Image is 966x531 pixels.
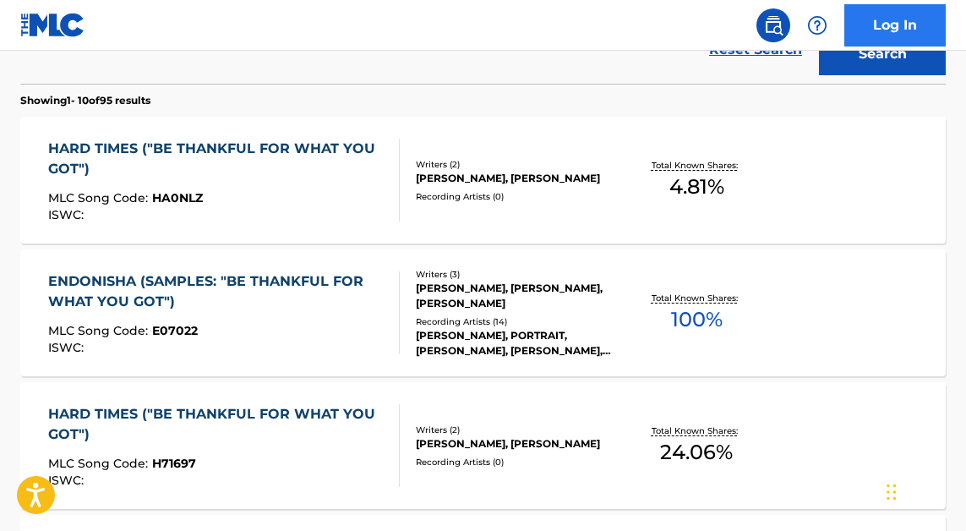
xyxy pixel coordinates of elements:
a: Public Search [756,8,790,42]
div: Writers ( 2 ) [416,424,619,436]
a: Log In [844,4,946,47]
span: 24.06 % [660,437,733,468]
p: Total Known Shares: [652,159,742,172]
p: Total Known Shares: [652,424,742,437]
img: help [807,15,827,36]
div: Recording Artists ( 0 ) [416,456,619,468]
div: Writers ( 3 ) [416,268,619,281]
span: MLC Song Code : [48,456,152,471]
div: [PERSON_NAME], [PERSON_NAME] [416,436,619,452]
a: HARD TIMES ("BE THANKFUL FOR WHAT YOU GOT")MLC Song Code:H71697ISWC:Writers (2)[PERSON_NAME], [PE... [20,382,946,509]
div: Help [800,8,834,42]
span: E07022 [152,323,198,338]
div: Recording Artists ( 0 ) [416,190,619,203]
img: search [763,15,783,36]
span: ISWC : [48,340,88,355]
span: MLC Song Code : [48,323,152,338]
a: HARD TIMES ("BE THANKFUL FOR WHAT YOU GOT")MLC Song Code:HA0NLZISWC:Writers (2)[PERSON_NAME], [PE... [20,117,946,244]
div: [PERSON_NAME], [PERSON_NAME] [416,171,619,186]
div: [PERSON_NAME], [PERSON_NAME], [PERSON_NAME] [416,281,619,311]
a: ENDONISHA (SAMPLES: "BE THANKFUL FOR WHAT YOU GOT")MLC Song Code:E07022ISWC:Writers (3)[PERSON_NA... [20,249,946,376]
span: MLC Song Code : [48,190,152,205]
p: Showing 1 - 10 of 95 results [20,93,150,108]
span: 100 % [671,304,723,335]
iframe: Chat Widget [881,450,966,531]
div: Drag [887,467,897,517]
span: H71697 [152,456,196,471]
div: ENDONISHA (SAMPLES: "BE THANKFUL FOR WHAT YOU GOT") [48,271,385,312]
div: [PERSON_NAME], PORTRAIT, [PERSON_NAME], [PERSON_NAME], [PERSON_NAME] [416,328,619,359]
div: Writers ( 2 ) [416,158,619,171]
div: HARD TIMES ("BE THANKFUL FOR WHAT YOU GOT") [48,139,385,179]
span: ISWC : [48,473,88,488]
img: MLC Logo [20,13,85,37]
button: Search [819,33,946,75]
span: ISWC : [48,207,88,222]
span: 4.81 % [669,172,724,202]
p: Total Known Shares: [652,292,742,304]
span: HA0NLZ [152,190,203,205]
div: HARD TIMES ("BE THANKFUL FOR WHAT YOU GOT") [48,404,385,445]
div: Recording Artists ( 14 ) [416,315,619,328]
